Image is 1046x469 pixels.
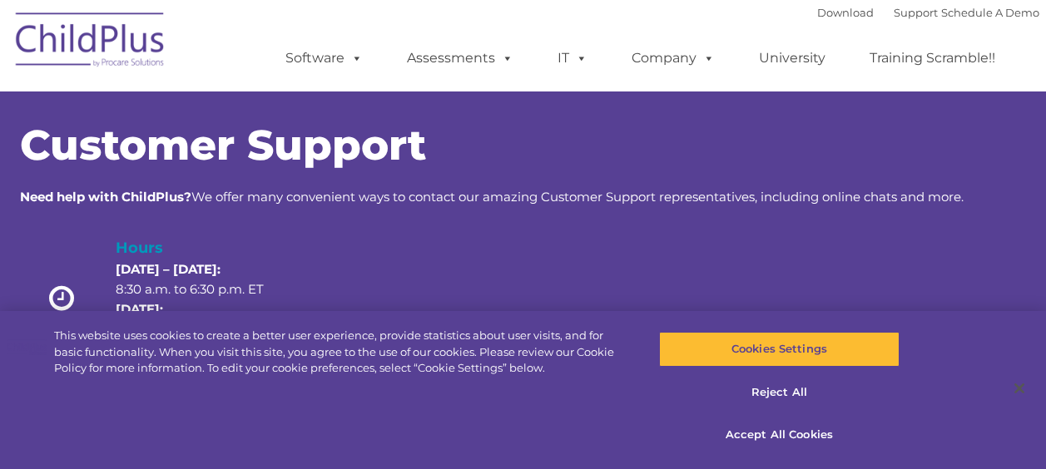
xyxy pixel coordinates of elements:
[116,236,292,259] h4: Hours
[659,375,900,410] button: Reject All
[116,259,292,339] p: 8:30 a.m. to 6:30 p.m. ET 8:30 a.m. to 5:30 p.m. ET
[742,42,842,75] a: University
[659,332,900,367] button: Cookies Settings
[541,42,604,75] a: IT
[853,42,1012,75] a: Training Scramble!!
[894,6,938,19] a: Support
[7,1,174,84] img: ChildPlus by Procare Solutions
[659,417,900,452] button: Accept All Cookies
[269,42,379,75] a: Software
[20,120,426,170] span: Customer Support
[116,261,221,277] strong: [DATE] – [DATE]:
[1001,370,1038,407] button: Close
[817,6,1039,19] font: |
[941,6,1039,19] a: Schedule A Demo
[116,301,163,317] strong: [DATE]:
[54,328,627,377] div: This website uses cookies to create a better user experience, provide statistics about user visit...
[20,189,964,205] span: We offer many convenient ways to contact our amazing Customer Support representatives, including ...
[817,6,874,19] a: Download
[390,42,530,75] a: Assessments
[615,42,731,75] a: Company
[20,189,191,205] strong: Need help with ChildPlus?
